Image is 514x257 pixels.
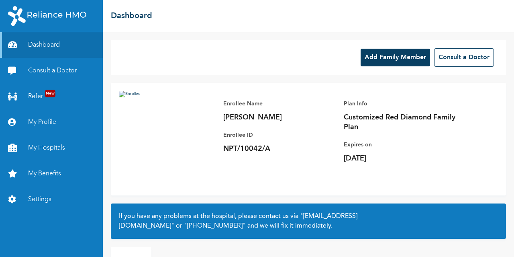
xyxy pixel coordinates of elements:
[434,48,494,67] button: Consult a Doctor
[184,223,246,229] a: "[PHONE_NUMBER]"
[223,130,336,140] p: Enrollee ID
[344,113,456,132] p: Customized Red Diamond Family Plan
[344,154,456,163] p: [DATE]
[119,212,498,231] h2: If you have any problems at the hospital, please contact us via or and we will fix it immediately.
[361,49,430,66] button: Add Family Member
[45,90,55,97] span: New
[119,91,215,187] img: Enrollee
[111,10,152,22] h2: Dashboard
[223,99,336,109] p: Enrollee Name
[223,113,336,122] p: [PERSON_NAME]
[344,140,456,150] p: Expires on
[223,144,336,154] p: NPT/10042/A
[344,99,456,109] p: Plan Info
[8,6,86,26] img: RelianceHMO's Logo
